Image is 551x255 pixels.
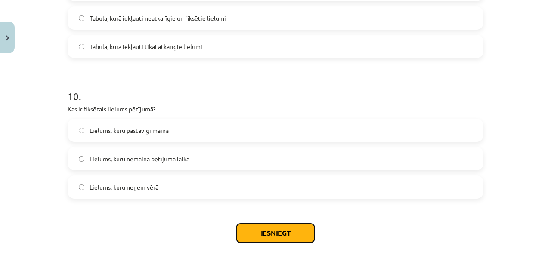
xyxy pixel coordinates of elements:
input: Lielums, kuru neņem vērā [79,184,84,190]
button: Iesniegt [236,224,315,243]
input: Lielums, kuru nemaina pētījuma laikā [79,156,84,162]
span: Lielums, kuru pastāvīgi maina [90,126,169,135]
p: Kas ir fiksētais lielums pētījumā? [68,104,483,114]
input: Tabula, kurā iekļauti tikai atkarīgie lielumi [79,44,84,49]
span: Lielums, kuru nemaina pētījuma laikā [90,154,189,163]
img: icon-close-lesson-0947bae3869378f0d4975bcd49f059093ad1ed9edebbc8119c70593378902aed.svg [6,35,9,41]
span: Lielums, kuru neņem vērā [90,183,158,192]
input: Tabula, kurā iekļauti neatkarīgie un fiksētie lielumi [79,15,84,21]
span: Tabula, kurā iekļauti tikai atkarīgie lielumi [90,42,202,51]
h1: 10 . [68,75,483,102]
input: Lielums, kuru pastāvīgi maina [79,128,84,133]
span: Tabula, kurā iekļauti neatkarīgie un fiksētie lielumi [90,14,226,23]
